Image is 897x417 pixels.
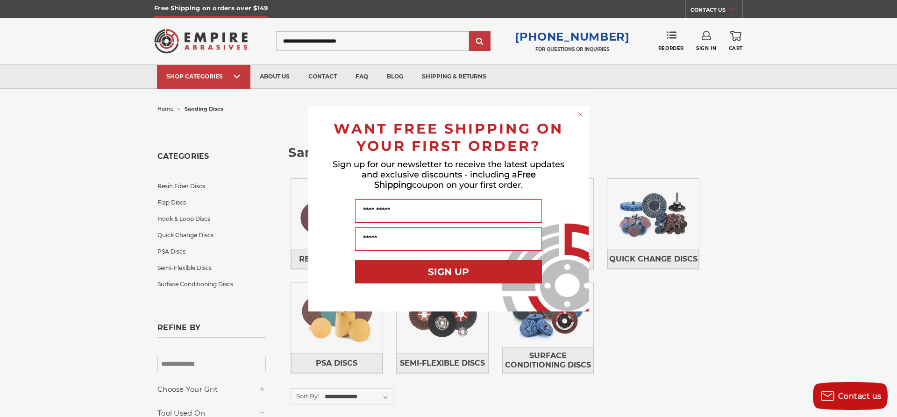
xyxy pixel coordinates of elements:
span: WANT FREE SHIPPING ON YOUR FIRST ORDER? [334,120,563,155]
button: Close dialog [576,110,585,119]
span: Contact us [838,392,882,401]
button: Contact us [813,382,888,410]
span: Free Shipping [374,170,536,190]
span: Sign up for our newsletter to receive the latest updates and exclusive discounts - including a co... [333,159,564,190]
button: SIGN UP [355,260,542,283]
